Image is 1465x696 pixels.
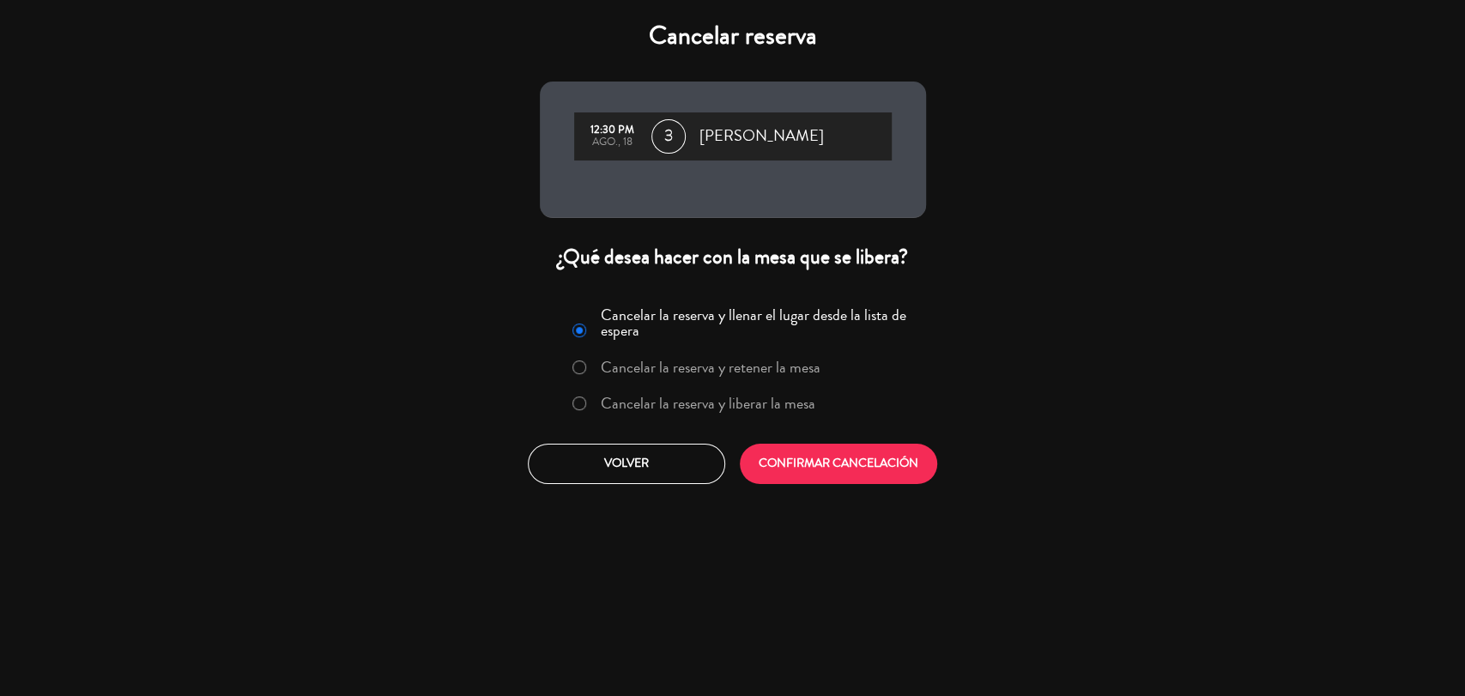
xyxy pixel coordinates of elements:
button: Volver [528,444,725,484]
span: [PERSON_NAME] [699,124,824,149]
div: ¿Qué desea hacer con la mesa que se libera? [540,244,926,270]
span: 3 [651,119,686,154]
label: Cancelar la reserva y liberar la mesa [601,396,815,411]
div: 12:30 PM [583,124,643,136]
button: CONFIRMAR CANCELACIÓN [740,444,937,484]
label: Cancelar la reserva y llenar el lugar desde la lista de espera [601,307,915,338]
div: ago., 18 [583,136,643,148]
h4: Cancelar reserva [540,21,926,51]
label: Cancelar la reserva y retener la mesa [601,360,820,375]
